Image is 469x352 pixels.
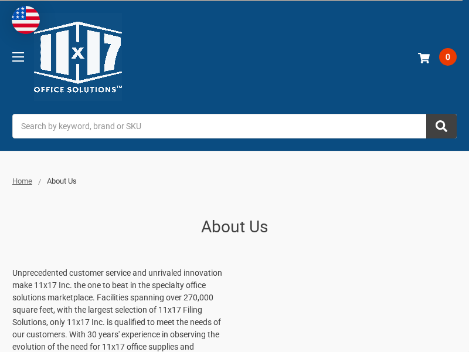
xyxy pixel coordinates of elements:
h1: About Us [12,215,457,239]
a: 0 [415,42,457,72]
img: duty and tax information for United States [12,6,40,34]
img: 11x17z.com [34,13,122,101]
span: Toggle menu [12,56,24,57]
a: Home [12,177,32,185]
span: 0 [439,48,457,66]
span: About Us [47,177,77,185]
input: Search by keyword, brand or SKU [12,114,457,138]
a: Toggle menu [2,40,34,73]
